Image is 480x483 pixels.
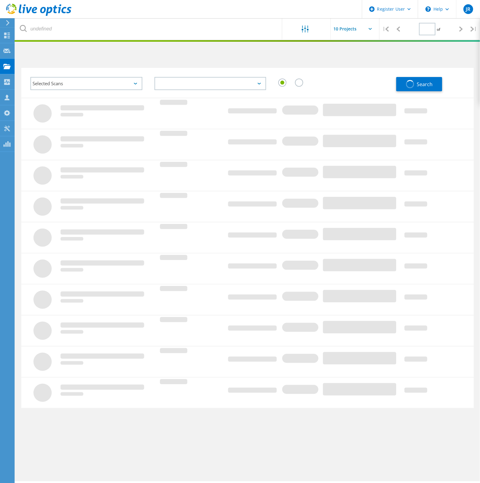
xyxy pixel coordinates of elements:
div: | [468,18,480,40]
div: Selected Scans [30,77,142,90]
svg: \n [426,6,431,12]
input: undefined [15,18,283,40]
div: | [380,18,392,40]
a: Live Optics Dashboard [6,13,71,17]
span: Search [417,81,433,88]
span: of [437,27,440,32]
button: Search [396,77,442,91]
span: JR [466,7,471,12]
